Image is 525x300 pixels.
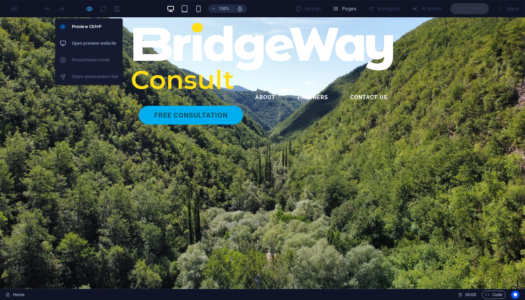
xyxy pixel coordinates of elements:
span: : [470,292,471,297]
h6: Session time [458,291,476,299]
h6: 100% [219,5,230,13]
a: About [250,72,281,88]
i: On resize automatically adjust zoom level to fit chosen device. [237,6,243,12]
span: Pages [332,5,356,12]
h6: Preview Ctrl+P [72,23,118,31]
button: Code [482,291,506,299]
button: Usercentrics [511,291,519,299]
a: Contact us [345,72,393,88]
h6: Open preview website [72,39,118,48]
img: bridgewayconsult.com [132,6,393,72]
button: Pages [329,3,359,14]
button: 100% [208,5,233,13]
span: 00 00 [465,291,476,299]
div: Design (Ctrl+Alt+Y) [292,3,324,14]
a: Partners [292,72,334,88]
a: Click to cancel selection. Double-click to open Pages [6,291,25,299]
a: free consultation [139,88,243,107]
span: Code [485,291,502,299]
